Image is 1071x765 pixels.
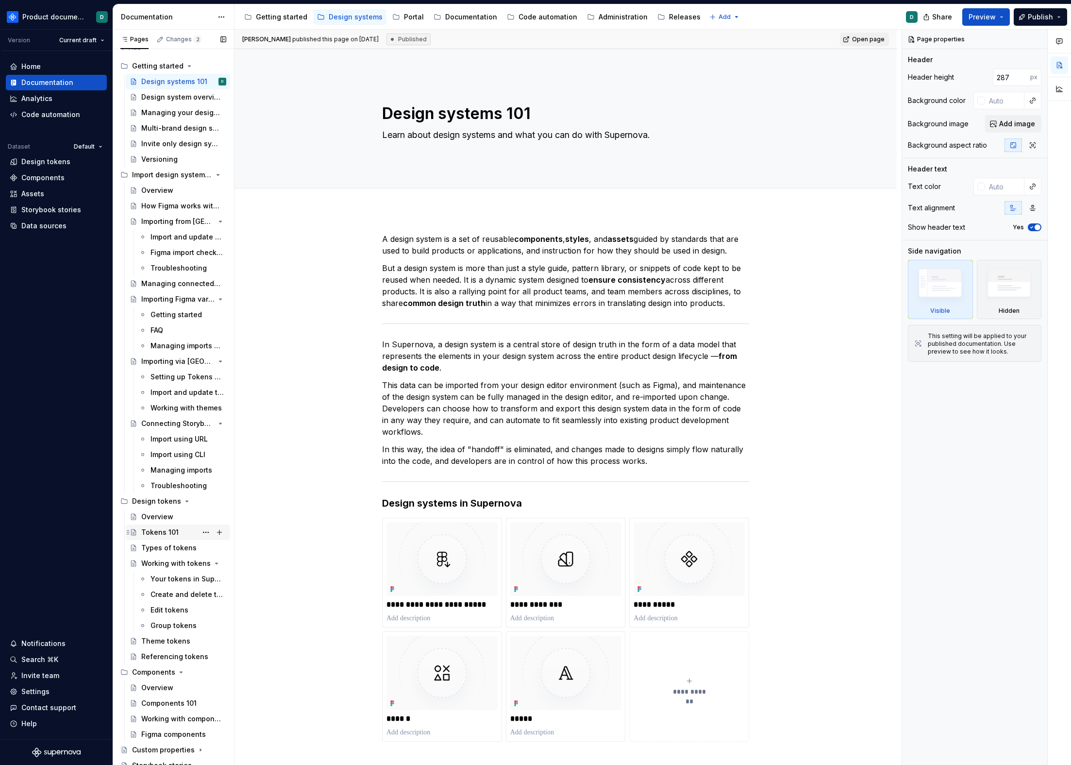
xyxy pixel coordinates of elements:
span: Add [719,13,731,21]
div: Code automation [21,110,80,119]
input: Auto [985,178,1024,195]
div: Visible [908,260,973,319]
a: Import using CLI [135,447,230,462]
button: Preview [962,8,1010,26]
div: Multi-brand design systems [141,123,221,133]
div: Design tokens [132,496,181,506]
div: Administration [599,12,648,22]
div: Hidden [977,260,1042,319]
div: Background aspect ratio [908,140,987,150]
svg: Supernova Logo [32,748,81,757]
button: Search ⌘K [6,652,107,667]
strong: common design truth [403,298,485,308]
div: Notifications [21,639,66,648]
a: Overview [126,183,230,198]
div: Import and update tokens [151,388,224,397]
a: Types of tokens [126,540,230,556]
a: Home [6,59,107,74]
a: Getting started [135,307,230,323]
strong: ensure consistency [588,275,666,285]
div: Importing via [GEOGRAPHIC_DATA] [141,357,215,366]
div: Overview [141,683,173,693]
div: Hidden [999,307,1020,315]
div: Home [21,62,41,71]
div: Types of tokens [141,543,197,553]
a: Managing imports and the plugin [135,338,230,354]
a: Working with components [126,711,230,727]
div: Background image [908,119,969,129]
div: Tokens 101 [141,527,179,537]
div: Group tokens [151,621,197,630]
input: Auto [985,92,1024,109]
div: Importing Figma variables [141,294,215,304]
h3: Design systems in Supernova [382,496,749,510]
a: Importing Figma variables [126,291,230,307]
div: Design systems 101 [141,77,207,86]
div: Import and update content [151,232,224,242]
span: Publish [1028,12,1053,22]
button: Add [706,10,743,24]
a: Importing via [GEOGRAPHIC_DATA] [126,354,230,369]
a: Troubleshooting [135,478,230,493]
a: Figma components [126,727,230,742]
div: Code automation [519,12,577,22]
p: In this way, the idea of "handoff" is eliminated, and changes made to designs simply flow natural... [382,443,749,467]
a: Data sources [6,218,107,234]
div: Getting started [132,61,184,71]
a: Design system overview [126,89,230,105]
a: Documentation [6,75,107,90]
span: [PERSON_NAME] [242,35,291,43]
textarea: Design systems 101 [380,102,747,125]
div: Releases [669,12,701,22]
img: a4648dab-9565-4e53-bea2-a852f0ac9372.png [386,636,498,710]
a: Versioning [126,152,230,167]
div: D [100,13,104,21]
div: Design systems [329,12,383,22]
div: Your tokens in Supernova [151,574,224,584]
div: Import using URL [151,434,208,444]
div: Components [21,173,65,183]
p: In Supernova, a design system is a central store of design truth in the form of a data model that... [382,339,749,374]
div: Text alignment [908,203,955,213]
div: Import design system data [117,167,230,183]
a: Analytics [6,91,107,106]
span: Open page [852,35,885,43]
a: Setting up Tokens Studio [135,369,230,385]
div: Managing connected Figma files [141,279,221,289]
img: 8f4869aa-3cc4-4810-9e20-10ecf70bdc58.png [634,522,745,596]
div: Connecting Storybook [141,419,215,428]
div: Dataset [8,143,30,151]
div: Overview [141,186,173,195]
div: Working with components [141,714,221,724]
div: Changes [166,35,201,43]
span: Preview [969,12,996,22]
div: Published [386,34,431,45]
a: Code automation [6,107,107,122]
div: Analytics [21,94,52,103]
div: Design system overview [141,92,221,102]
p: But a design system is more than just a style guide, pattern library, or snippets of code kept to... [382,262,749,309]
button: Notifications [6,636,107,651]
a: Importing from [GEOGRAPHIC_DATA] [126,214,230,229]
a: Getting started [240,9,311,25]
div: Invite only design systems [141,139,221,149]
div: Documentation [445,12,497,22]
div: Custom properties [132,745,195,755]
a: Storybook stories [6,202,107,218]
div: Managing imports [151,465,212,475]
div: Figma import checklist [151,248,224,257]
a: Assets [6,186,107,202]
div: Managing your design system [141,108,221,118]
p: This data can be imported from your design editor environment (such as Figma), and maintenance of... [382,379,749,438]
div: Invite team [21,671,59,680]
a: Invite only design systems [126,136,230,152]
div: Components [117,664,230,680]
div: Components [132,667,175,677]
div: Edit tokens [151,605,188,615]
div: Visible [930,307,950,315]
a: Group tokens [135,618,230,633]
a: Design systems 101D [126,74,230,89]
a: Tokens 101 [126,525,230,540]
div: Header [908,55,933,65]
